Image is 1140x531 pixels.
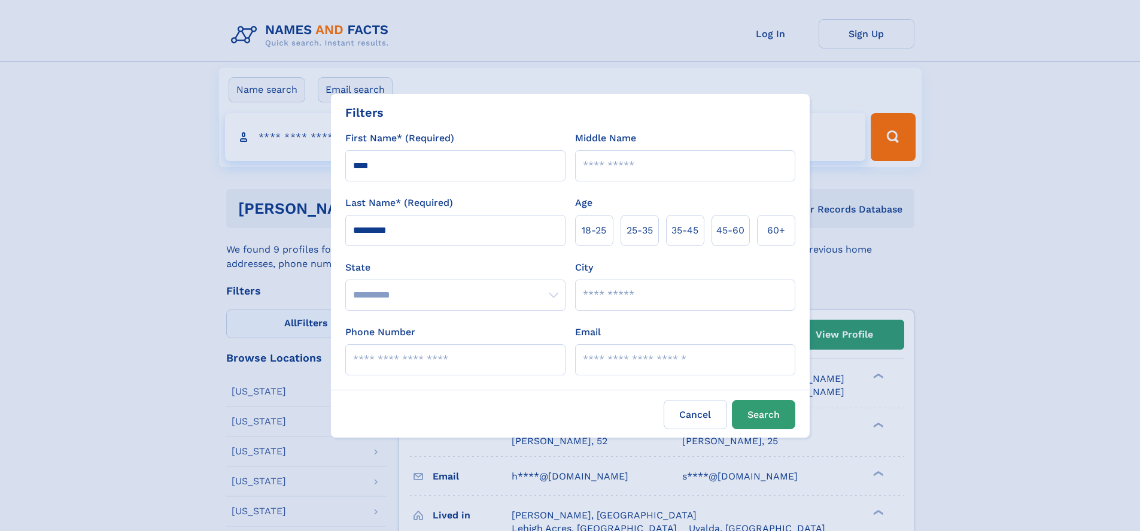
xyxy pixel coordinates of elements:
button: Search [732,400,795,429]
span: 45‑60 [716,223,744,238]
label: Phone Number [345,325,415,339]
div: Filters [345,104,384,122]
label: State [345,260,566,275]
label: First Name* (Required) [345,131,454,145]
label: Middle Name [575,131,636,145]
label: Last Name* (Required) [345,196,453,210]
span: 35‑45 [671,223,698,238]
span: 25‑35 [627,223,653,238]
label: Email [575,325,601,339]
span: 60+ [767,223,785,238]
label: Cancel [664,400,727,429]
span: 18‑25 [582,223,606,238]
label: City [575,260,593,275]
label: Age [575,196,592,210]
